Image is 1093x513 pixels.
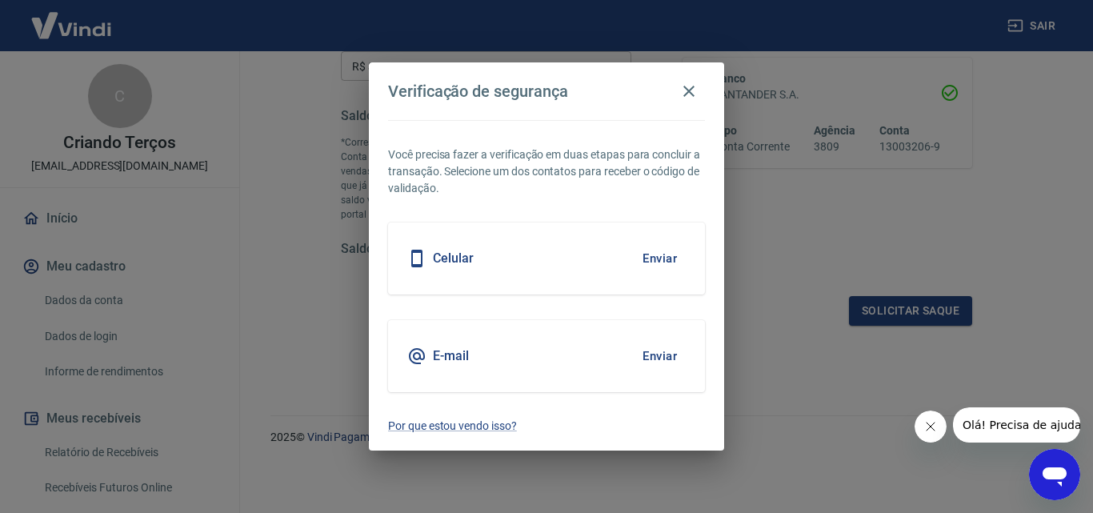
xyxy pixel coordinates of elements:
iframe: Fechar mensagem [915,411,947,443]
h4: Verificação de segurança [388,82,568,101]
a: Por que estou vendo isso? [388,418,705,435]
h5: E-mail [433,348,469,364]
iframe: Mensagem da empresa [953,407,1080,443]
h5: Celular [433,250,474,267]
span: Olá! Precisa de ajuda? [10,11,134,24]
button: Enviar [634,242,686,275]
p: Você precisa fazer a verificação em duas etapas para concluir a transação. Selecione um dos conta... [388,146,705,197]
iframe: Botão para abrir a janela de mensagens [1029,449,1080,500]
button: Enviar [634,339,686,373]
